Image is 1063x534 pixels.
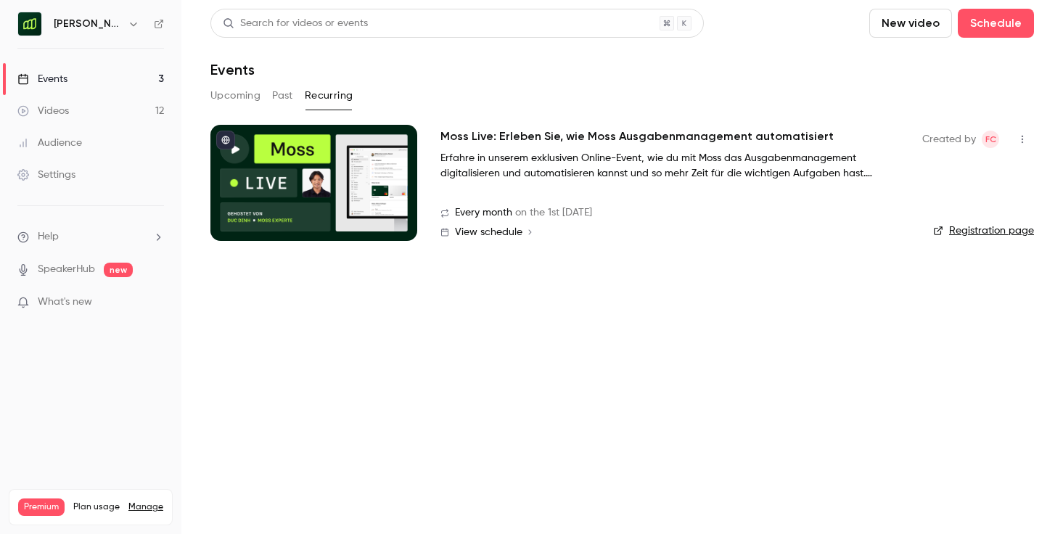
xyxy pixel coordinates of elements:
img: Moss Deutschland [18,12,41,36]
span: Created by [922,131,976,148]
li: help-dropdown-opener [17,229,164,245]
iframe: Noticeable Trigger [147,296,164,309]
span: Premium [18,498,65,516]
a: Manage [128,501,163,513]
div: Videos [17,104,69,118]
a: View schedule [440,226,899,238]
button: New video [869,9,952,38]
a: SpeakerHub [38,262,95,277]
span: FC [985,131,996,148]
span: View schedule [455,227,522,237]
span: Every month [455,205,512,221]
a: Moss Live: Erleben Sie, wie Moss Ausgabenmanagement automatisiert [440,128,834,145]
span: on the 1st [DATE] [515,205,592,221]
a: Registration page [933,223,1034,238]
button: Upcoming [210,84,260,107]
button: Recurring [305,84,353,107]
span: Help [38,229,59,245]
div: Search for videos or events [223,16,368,31]
div: Settings [17,168,75,182]
div: Events [17,72,67,86]
div: Audience [17,136,82,150]
span: Plan usage [73,501,120,513]
span: new [104,263,133,277]
span: What's new [38,295,92,310]
h6: [PERSON_NAME] [GEOGRAPHIC_DATA] [54,17,122,31]
button: Schedule [958,9,1034,38]
h1: Events [210,61,255,78]
span: Felicity Cator [982,131,999,148]
p: Erfahre in unserem exklusiven Online-Event, wie du mit Moss das Ausgabenmanagement digitalisieren... [440,151,876,181]
button: Past [272,84,293,107]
